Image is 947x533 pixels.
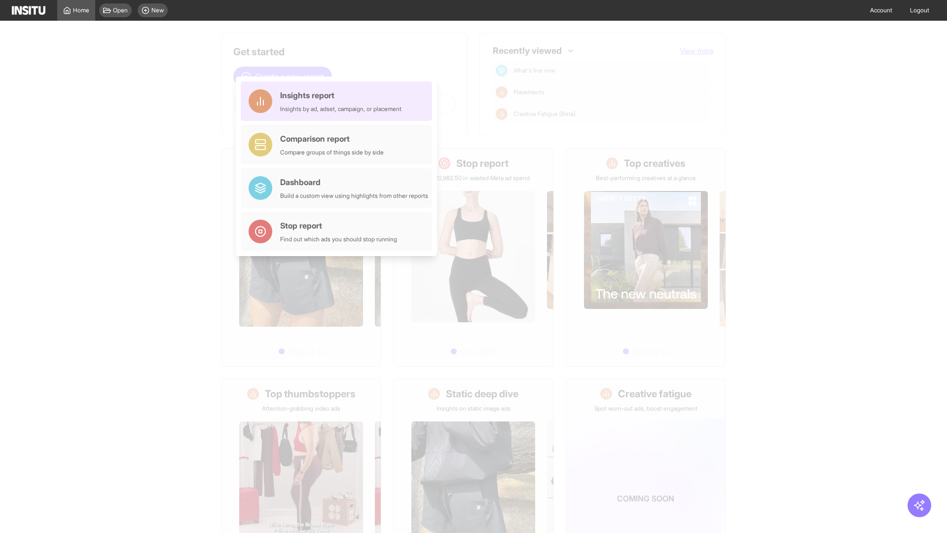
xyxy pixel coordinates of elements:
span: Home [73,6,89,14]
div: Insights report [280,89,401,101]
div: Stop report [280,220,397,231]
span: Open [113,6,128,14]
div: Insights by ad, adset, campaign, or placement [280,105,401,113]
div: Build a custom view using highlights from other reports [280,192,428,200]
div: Compare groups of things side by side [280,149,384,156]
img: Logo [12,6,45,15]
div: Find out which ads you should stop running [280,235,397,243]
div: Comparison report [280,133,384,145]
span: New [151,6,164,14]
div: Dashboard [280,176,428,188]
